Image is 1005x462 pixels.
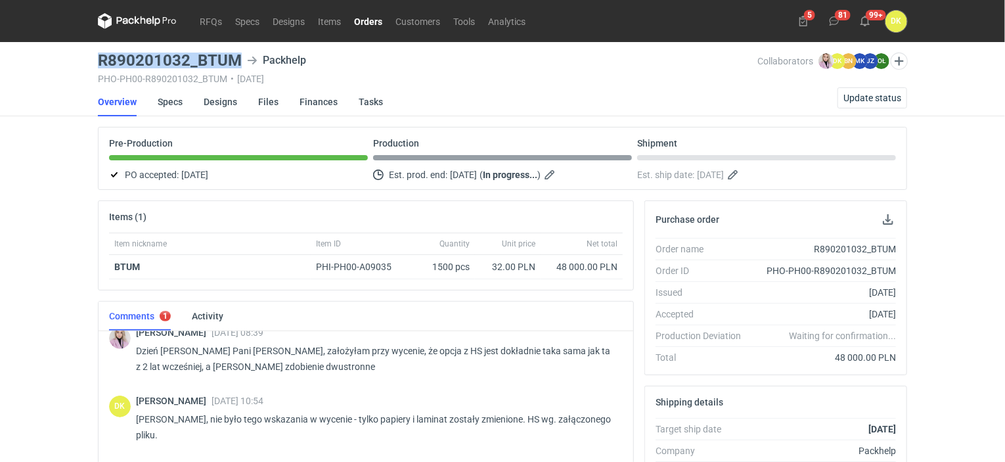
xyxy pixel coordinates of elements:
[656,423,751,436] div: Target ship date
[751,286,896,299] div: [DATE]
[751,308,896,321] div: [DATE]
[830,53,845,69] figcaption: DK
[537,170,541,180] em: )
[347,13,389,29] a: Orders
[409,255,475,279] div: 1500 pcs
[843,93,901,103] span: Update status
[136,327,212,338] span: [PERSON_NAME]
[109,302,171,331] a: Comments1
[885,11,907,32] button: DK
[373,138,419,149] p: Production
[300,87,338,116] a: Finances
[751,264,896,277] div: PHO-PH00-R890201032_BTUM
[874,53,889,69] figcaption: OŁ
[502,239,535,249] span: Unit price
[656,214,719,225] h2: Purchase order
[439,239,470,249] span: Quantity
[789,329,896,342] em: Waiting for confirmation...
[204,87,237,116] a: Designs
[212,396,263,406] span: [DATE] 10:54
[98,74,757,84] div: PHO-PH00-R890201032_BTUM [DATE]
[109,212,146,222] h2: Items (1)
[841,53,857,69] figcaption: BN
[751,444,896,457] div: Packhelp
[855,11,876,32] button: 99+
[824,11,845,32] button: 81
[158,87,183,116] a: Specs
[656,397,723,407] h2: Shipping details
[114,239,167,249] span: Item nickname
[751,243,896,256] div: R890201032_BTUM
[656,264,751,277] div: Order ID
[852,53,868,69] figcaption: MK
[247,53,306,68] div: Packhelp
[480,170,483,180] em: (
[726,167,742,183] button: Edit estimated shipping date
[231,74,234,84] span: •
[862,53,878,69] figcaption: JZ
[837,87,907,108] button: Update status
[483,170,537,180] strong: In progress...
[316,239,341,249] span: Item ID
[656,286,751,299] div: Issued
[98,13,177,29] svg: Packhelp Pro
[109,327,131,349] img: Klaudia Wiśniewska
[818,53,834,69] img: Klaudia Wiśniewska
[891,53,908,70] button: Edit collaborators
[543,167,559,183] button: Edit estimated production end date
[447,13,481,29] a: Tools
[480,260,535,273] div: 32.00 PLN
[136,411,612,443] p: [PERSON_NAME], nie było tego wskazania w wycenie - tylko papiery i laminat zostały zmienione. HS ...
[656,308,751,321] div: Accepted
[229,13,266,29] a: Specs
[885,11,907,32] div: Dominika Kaczyńska
[212,327,263,338] span: [DATE] 08:39
[868,424,896,434] strong: [DATE]
[751,351,896,364] div: 48 000.00 PLN
[389,13,447,29] a: Customers
[109,138,173,149] p: Pre-Production
[587,239,617,249] span: Net total
[192,302,223,331] a: Activity
[637,138,677,149] p: Shipment
[109,167,368,183] div: PO accepted:
[258,87,279,116] a: Files
[697,167,724,183] span: [DATE]
[757,56,813,66] span: Collaborators
[98,53,242,68] h3: R890201032_BTUM
[266,13,311,29] a: Designs
[109,396,131,417] figcaption: DK
[136,343,612,375] p: Dzień [PERSON_NAME] Pani [PERSON_NAME], założyłam przy wycenie, że opcja z HS jest dokładnie taka...
[181,167,208,183] span: [DATE]
[136,396,212,406] span: [PERSON_NAME]
[114,262,140,272] a: BTUM
[656,243,751,256] div: Order name
[546,260,617,273] div: 48 000.00 PLN
[98,87,137,116] a: Overview
[481,13,532,29] a: Analytics
[637,167,896,183] div: Est. ship date:
[450,167,477,183] span: [DATE]
[656,329,751,342] div: Production Deviation
[793,11,814,32] button: 5
[163,312,167,321] div: 1
[880,212,896,227] button: Download PO
[193,13,229,29] a: RFQs
[109,396,131,417] div: Dominika Kaczyńska
[316,260,404,273] div: PHI-PH00-A09035
[311,13,347,29] a: Items
[656,444,751,457] div: Company
[373,167,632,183] div: Est. prod. end:
[359,87,383,116] a: Tasks
[656,351,751,364] div: Total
